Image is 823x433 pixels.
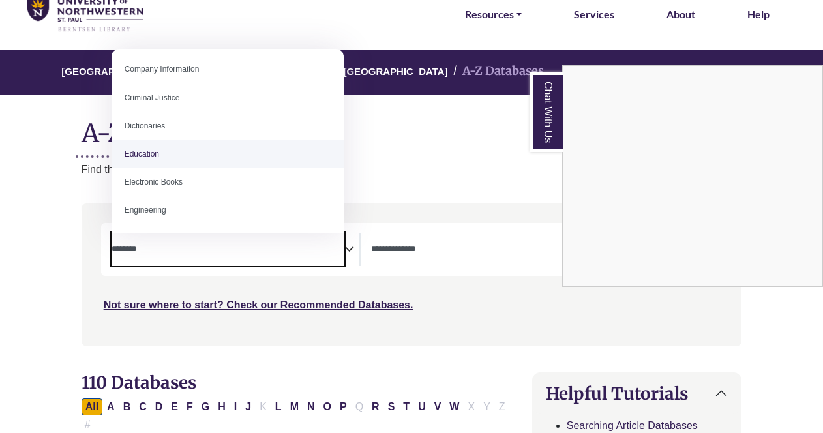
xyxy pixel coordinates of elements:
div: Chat With Us [562,65,823,287]
li: Criminal Justice [112,84,344,112]
li: Electronic Books [112,168,344,196]
li: Company Information [112,55,344,83]
li: Education [112,140,344,168]
iframe: Chat Widget [563,66,822,286]
li: Dictionaries [112,112,344,140]
a: Chat With Us [530,72,563,152]
li: Engineering [112,196,344,224]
